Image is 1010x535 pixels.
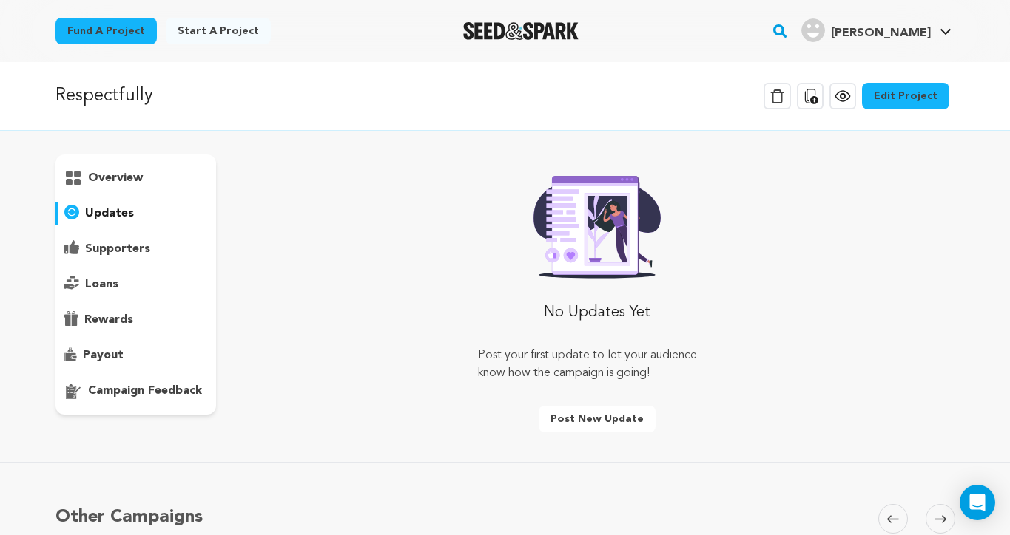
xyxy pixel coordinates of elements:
[798,16,955,42] a: Michael M.'s Profile
[85,240,150,258] p: supporters
[55,202,217,225] button: updates
[88,169,143,187] p: overview
[960,485,995,520] div: Open Intercom Messenger
[463,22,579,40] a: Seed&Spark Homepage
[88,382,202,400] p: campaign feedback
[539,406,656,432] button: Post new update
[55,273,217,296] button: loans
[166,18,271,44] a: Start a project
[85,205,134,222] p: updates
[522,166,673,279] img: Seed&Spark Rafiki Image
[831,27,931,39] span: [PERSON_NAME]
[84,311,133,329] p: rewards
[55,166,217,190] button: overview
[862,83,949,109] a: Edit Project
[478,347,716,382] p: Post your first update to let your audience know how the campaign is going!
[798,16,955,47] span: Michael M.'s Profile
[83,347,124,364] p: payout
[55,237,217,261] button: supporters
[801,18,931,42] div: Michael M.'s Profile
[85,276,118,293] p: loans
[55,83,153,109] p: Respectfully
[55,18,157,44] a: Fund a project
[55,379,217,403] button: campaign feedback
[55,504,203,531] h5: Other Campaigns
[55,344,217,367] button: payout
[463,22,579,40] img: Seed&Spark Logo Dark Mode
[544,302,650,323] p: No Updates Yet
[55,308,217,332] button: rewards
[801,18,825,42] img: user.png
